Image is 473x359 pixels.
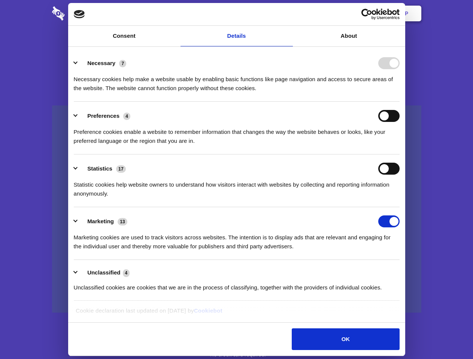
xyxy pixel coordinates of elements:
a: Pricing [220,2,252,25]
iframe: Drift Widget Chat Controller [436,322,464,350]
a: Login [340,2,372,25]
button: Unclassified (4) [74,268,134,277]
button: Preferences (4) [74,110,135,122]
img: logo [74,10,85,18]
label: Marketing [87,218,114,224]
div: Statistic cookies help website owners to understand how visitors interact with websites by collec... [74,175,400,198]
div: Unclassified cookies are cookies that we are in the process of classifying, together with the pro... [74,277,400,292]
a: About [293,26,405,46]
span: 4 [123,113,130,120]
a: Wistia video thumbnail [52,105,421,313]
a: Usercentrics Cookiebot - opens in a new window [334,9,400,20]
span: 17 [116,165,126,173]
div: Preference cookies enable a website to remember information that changes the way the website beha... [74,122,400,145]
div: Necessary cookies help make a website usable by enabling basic functions like page navigation and... [74,69,400,93]
a: Contact [304,2,338,25]
img: logo-wordmark-white-trans-d4663122ce5f474addd5e946df7df03e33cb6a1c49d2221995e7729f52c070b2.svg [52,6,116,21]
button: Necessary (7) [74,57,131,69]
label: Preferences [87,113,119,119]
h4: Auto-redaction of sensitive data, encrypted data sharing and self-destructing private chats. Shar... [52,68,421,93]
h1: Eliminate Slack Data Loss. [52,34,421,61]
div: Marketing cookies are used to track visitors across websites. The intention is to display ads tha... [74,227,400,251]
label: Necessary [87,60,115,66]
label: Statistics [87,165,112,172]
a: Cookiebot [194,307,222,314]
button: OK [292,328,399,350]
button: Statistics (17) [74,163,131,175]
span: 4 [123,269,130,277]
span: 7 [119,60,126,67]
button: Marketing (13) [74,215,132,227]
a: Consent [68,26,181,46]
a: Details [181,26,293,46]
span: 13 [118,218,127,225]
div: Cookie declaration last updated on [DATE] by [70,306,403,321]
